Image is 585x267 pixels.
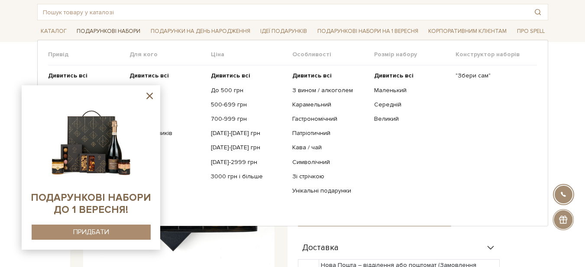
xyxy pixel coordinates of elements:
[292,101,367,109] a: Карамельний
[211,101,286,109] a: 500-699 грн
[129,101,204,109] a: Для нього
[292,187,367,195] a: Унікальні подарунки
[211,72,286,80] a: Дивитись всі
[211,51,292,58] span: Ціна
[129,72,204,80] a: Дивитись всі
[129,115,204,123] a: Для колег
[257,25,310,38] a: Ідеї подарунків
[292,87,367,94] a: З вином / алкоголем
[292,51,374,58] span: Особливості
[514,25,548,38] a: Про Spell
[374,51,456,58] span: Розмір набору
[129,51,211,58] span: Для кого
[211,144,286,151] a: [DATE]-[DATE] грн
[528,4,548,20] button: Пошук товару у каталозі
[211,72,250,79] b: Дивитись всі
[374,87,449,94] a: Маленький
[129,173,204,180] a: Для друзів
[292,129,367,137] a: Патріотичний
[292,144,367,151] a: Кава / чай
[48,72,87,79] b: Дивитись всі
[211,87,286,94] a: До 500 грн
[374,72,449,80] a: Дивитись всі
[129,201,204,209] a: Для себе
[314,24,422,39] a: Подарункові набори на 1 Вересня
[129,187,204,195] a: Для сім'ї
[374,101,449,109] a: Середній
[456,51,537,58] span: Конструктор наборів
[292,115,367,123] a: Гастрономічний
[374,72,414,79] b: Дивитись всі
[211,173,286,180] a: 3000 грн і більше
[292,72,332,79] b: Дивитись всі
[129,72,169,79] b: Дивитись всі
[374,115,449,123] a: Великий
[292,72,367,80] a: Дивитись всі
[38,4,528,20] input: Пошук товару у каталозі
[292,158,367,166] a: Символічний
[129,87,204,94] a: Для неї
[48,72,123,80] a: Дивитись всі
[211,115,286,123] a: 700-999 грн
[48,51,129,58] span: Привід
[211,158,286,166] a: [DATE]-2999 грн
[147,25,254,38] a: Подарунки на День народження
[37,25,70,38] a: Каталог
[456,72,530,80] a: "Збери сам"
[211,129,286,137] a: [DATE]-[DATE] грн
[425,24,510,39] a: Корпоративним клієнтам
[302,244,339,252] span: Доставка
[129,129,204,137] a: Для керівників
[73,25,144,38] a: Подарункові набори
[37,40,548,226] div: Каталог
[129,158,204,166] a: Для тата
[292,173,367,180] a: Зі стрічкою
[129,144,204,151] a: Для мами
